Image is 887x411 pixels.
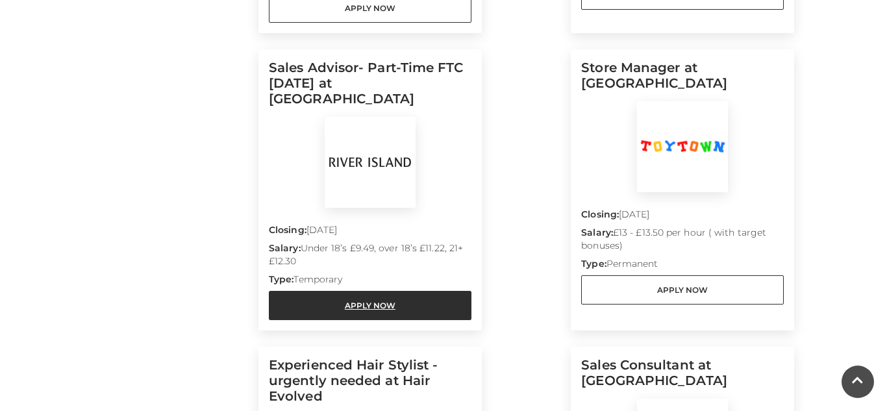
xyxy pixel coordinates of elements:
strong: Salary: [269,242,301,254]
strong: Closing: [581,208,619,220]
strong: Salary: [581,227,613,238]
p: Temporary [269,273,471,291]
a: Apply Now [269,291,471,320]
p: Permanent [581,257,784,275]
strong: Closing: [269,224,306,236]
a: Apply Now [581,275,784,305]
strong: Type: [269,273,294,285]
p: [DATE] [269,223,471,242]
h5: Store Manager at [GEOGRAPHIC_DATA] [581,60,784,101]
h5: Sales Advisor- Part-Time FTC [DATE] at [GEOGRAPHIC_DATA] [269,60,471,117]
p: £13 - £13.50 per hour ( with target bonuses) [581,226,784,257]
p: Under 18’s £9.49, over 18’s £11.22, 21+ £12.30 [269,242,471,273]
p: [DATE] [581,208,784,226]
img: Toy Town [637,101,728,192]
strong: Type: [581,258,606,269]
h5: Sales Consultant at [GEOGRAPHIC_DATA] [581,357,784,399]
img: River Island [325,117,416,208]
